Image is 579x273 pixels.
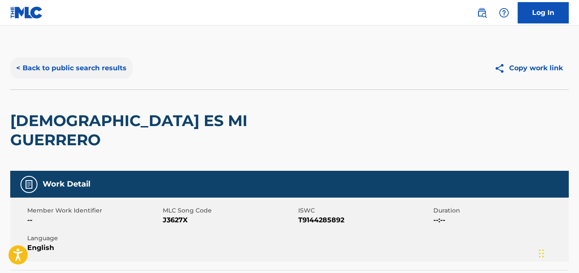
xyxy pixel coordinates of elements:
[488,57,569,79] button: Copy work link
[27,243,161,253] span: English
[518,2,569,23] a: Log In
[298,206,432,215] span: ISWC
[43,179,90,189] h5: Work Detail
[494,63,509,74] img: Copy work link
[473,4,490,21] a: Public Search
[10,57,133,79] button: < Back to public search results
[298,215,432,225] span: T9144285892
[27,234,161,243] span: Language
[10,6,43,19] img: MLC Logo
[163,206,296,215] span: MLC Song Code
[24,179,34,190] img: Work Detail
[477,8,487,18] img: search
[495,4,513,21] div: Help
[433,206,567,215] span: Duration
[499,8,509,18] img: help
[536,232,579,273] iframe: Chat Widget
[27,215,161,225] span: --
[10,111,346,149] h2: [DEMOGRAPHIC_DATA] ES MI GUERRERO
[433,215,567,225] span: --:--
[27,206,161,215] span: Member Work Identifier
[539,241,544,266] div: Drag
[163,215,296,225] span: J3627X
